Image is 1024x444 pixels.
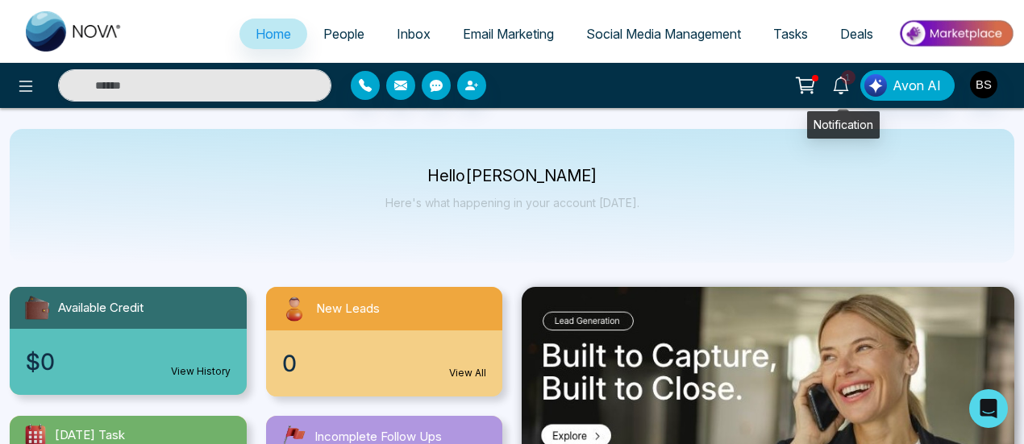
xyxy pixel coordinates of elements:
[824,19,889,49] a: Deals
[969,389,1008,428] div: Open Intercom Messenger
[897,15,1014,52] img: Market-place.gif
[239,19,307,49] a: Home
[840,26,873,42] span: Deals
[256,287,513,396] a: New Leads0View All
[26,11,123,52] img: Nova CRM Logo
[307,19,381,49] a: People
[841,70,855,85] span: 1
[58,299,144,317] span: Available Credit
[316,300,380,318] span: New Leads
[773,26,808,42] span: Tasks
[807,111,880,139] div: Notification
[463,26,554,42] span: Email Marketing
[282,346,297,380] span: 0
[757,19,824,49] a: Tasks
[864,74,887,97] img: Lead Flow
[860,70,955,101] button: Avon AI
[447,19,570,49] a: Email Marketing
[822,70,860,98] a: 1
[256,26,291,42] span: Home
[570,19,757,49] a: Social Media Management
[171,364,231,379] a: View History
[381,19,447,49] a: Inbox
[586,26,741,42] span: Social Media Management
[397,26,431,42] span: Inbox
[893,76,941,95] span: Avon AI
[385,169,639,183] p: Hello [PERSON_NAME]
[26,345,55,379] span: $0
[279,293,310,324] img: newLeads.svg
[385,196,639,210] p: Here's what happening in your account [DATE].
[449,366,486,380] a: View All
[970,71,997,98] img: User Avatar
[23,293,52,322] img: availableCredit.svg
[323,26,364,42] span: People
